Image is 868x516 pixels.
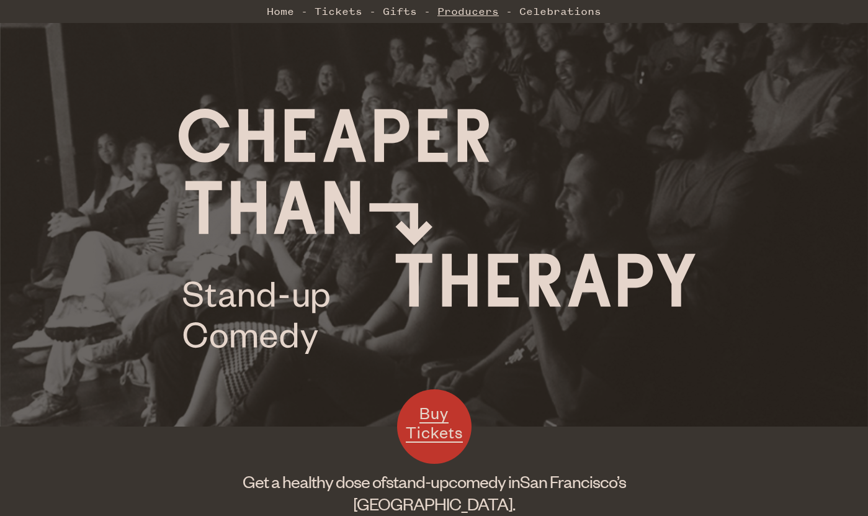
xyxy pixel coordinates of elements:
span: San Francisco’s [520,471,626,492]
img: Cheaper Than Therapy logo [179,109,696,354]
span: [GEOGRAPHIC_DATA]. [353,493,515,514]
span: stand-up [386,471,449,492]
a: Buy Tickets [397,389,472,464]
span: Buy Tickets [406,402,463,443]
h1: Get a healthy dose of comedy in [217,470,651,515]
